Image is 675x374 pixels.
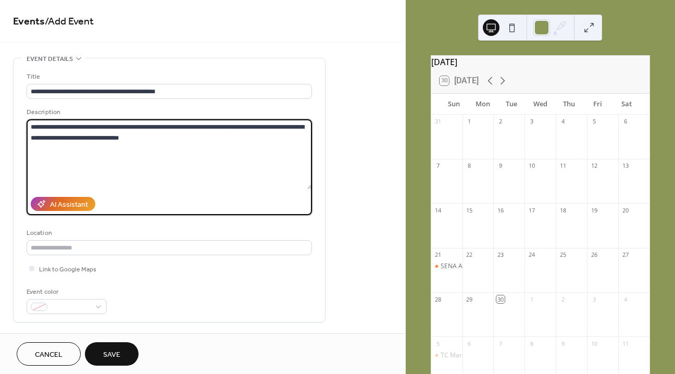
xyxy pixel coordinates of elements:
[621,206,629,214] div: 20
[31,197,95,211] button: AI Assistant
[528,251,535,259] div: 24
[466,340,473,347] div: 6
[27,54,73,65] span: Event details
[468,94,497,115] div: Mon
[528,162,535,170] div: 10
[621,118,629,126] div: 6
[103,350,120,360] span: Save
[496,162,504,170] div: 9
[13,11,45,32] a: Events
[441,262,504,271] div: SENA Annual Meeting
[434,206,442,214] div: 14
[441,351,514,360] div: TC Marathon Cheer Zone
[50,200,88,210] div: AI Assistant
[434,162,442,170] div: 7
[27,228,310,239] div: Location
[528,295,535,303] div: 1
[466,118,473,126] div: 1
[559,118,567,126] div: 4
[17,342,81,366] button: Cancel
[496,340,504,347] div: 7
[559,162,567,170] div: 11
[431,262,463,271] div: SENA Annual Meeting
[590,340,598,347] div: 10
[431,351,463,360] div: TC Marathon Cheer Zone
[528,206,535,214] div: 17
[39,264,96,275] span: Link to Google Maps
[555,94,583,115] div: Thu
[590,206,598,214] div: 19
[440,94,468,115] div: Sun
[496,251,504,259] div: 23
[621,162,629,170] div: 13
[35,350,63,360] span: Cancel
[590,162,598,170] div: 12
[466,251,473,259] div: 22
[590,118,598,126] div: 5
[466,162,473,170] div: 8
[434,251,442,259] div: 21
[559,295,567,303] div: 2
[528,340,535,347] div: 8
[45,11,94,32] span: / Add Event
[496,118,504,126] div: 2
[27,107,310,118] div: Description
[590,295,598,303] div: 3
[621,251,629,259] div: 27
[466,295,473,303] div: 29
[621,340,629,347] div: 11
[27,71,310,82] div: Title
[431,56,649,68] div: [DATE]
[583,94,612,115] div: Fri
[496,295,504,303] div: 30
[559,251,567,259] div: 25
[434,295,442,303] div: 28
[434,340,442,347] div: 5
[526,94,555,115] div: Wed
[559,206,567,214] div: 18
[621,295,629,303] div: 4
[612,94,641,115] div: Sat
[434,118,442,126] div: 31
[466,206,473,214] div: 15
[27,286,105,297] div: Event color
[85,342,139,366] button: Save
[497,94,526,115] div: Tue
[590,251,598,259] div: 26
[496,206,504,214] div: 16
[528,118,535,126] div: 3
[559,340,567,347] div: 9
